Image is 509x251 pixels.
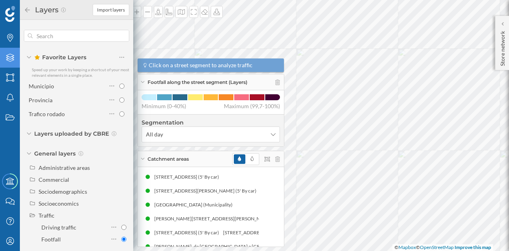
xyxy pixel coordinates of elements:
[148,79,247,86] span: Footfall along the street segment (Layers)
[29,83,54,90] div: Municipio
[41,236,61,243] div: Footfall
[455,244,491,250] a: Improve this map
[223,229,291,237] div: [STREET_ADDRESS] (5' By car)
[154,229,223,237] div: [STREET_ADDRESS] (5' By car)
[398,244,416,250] a: Mapbox
[39,176,69,183] div: Commercial
[148,156,189,163] span: Catchment areas
[39,212,54,219] div: Traffic
[41,224,76,231] div: Driving traffic
[39,200,79,207] div: Socioeconomics
[149,61,253,69] span: Click on a street segment to analyze traffic
[146,130,163,138] span: All day
[224,102,280,110] span: Maximum (99,7-100%)
[29,111,65,117] div: Trafico rodado
[31,4,60,16] h2: Layers
[97,6,125,14] span: Import layers
[392,244,493,251] div: © ©
[154,215,297,223] div: [PERSON_NAME][STREET_ADDRESS][PERSON_NAME] (5' By car)
[121,237,126,242] input: Footfall
[420,244,454,250] a: OpenStreetMap
[32,67,129,78] span: Speed up your work by keeping a shortcut of your most relevant elements in a single place.
[34,150,76,158] span: General layers
[499,28,507,66] p: Store network
[154,187,260,195] div: [STREET_ADDRESS][PERSON_NAME] (5' By car)
[16,6,45,13] span: Support
[154,201,237,209] div: [GEOGRAPHIC_DATA] (Municipality)
[39,188,87,195] div: Sociodemographics
[5,6,15,22] img: Geoblink Logo
[34,53,86,61] span: Favorite Layers
[34,130,109,138] span: Layers uploaded by CBRE
[154,173,223,181] div: [STREET_ADDRESS] (5' By car)
[142,119,280,126] h4: Segmentation
[121,225,126,230] input: Driving traffic
[142,102,186,110] span: Minimum (0-40%)
[39,164,90,171] div: Administrative areas
[29,97,52,103] div: Provincia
